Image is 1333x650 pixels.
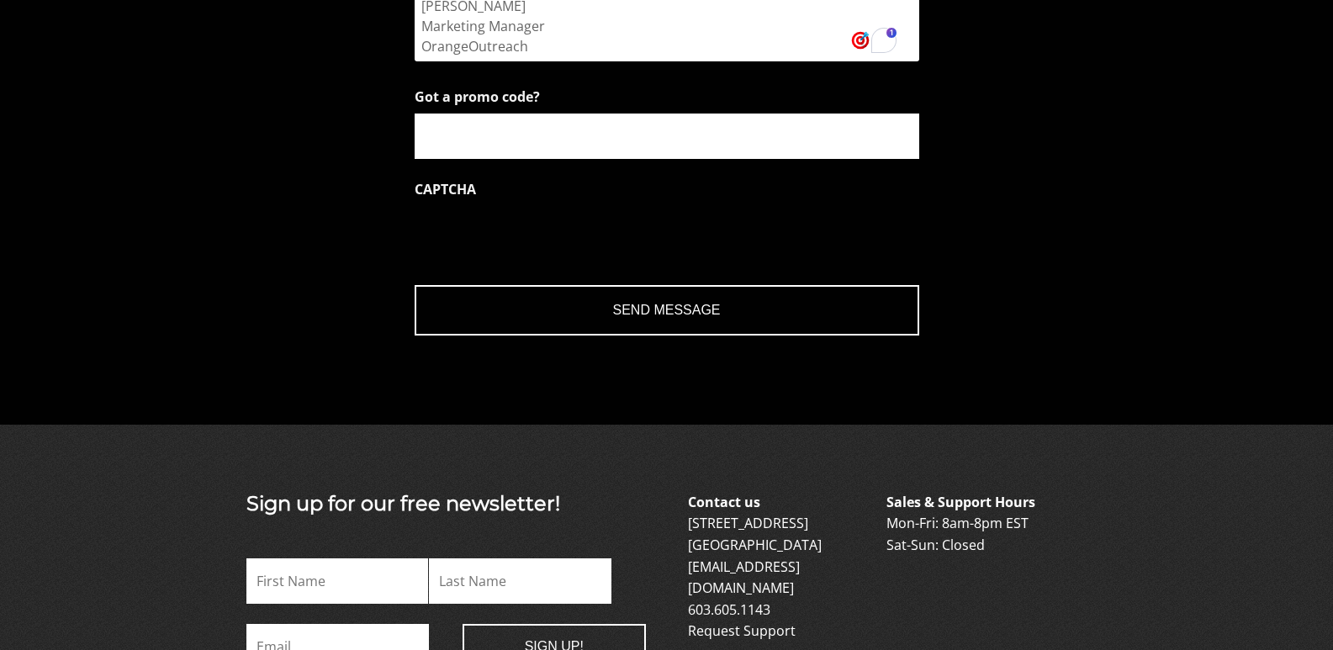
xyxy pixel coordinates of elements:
label: Got a promo code? [415,88,540,106]
h3: Sign up for our free newsletter! [246,492,646,516]
label: CAPTCHA [415,181,476,198]
a: Request Support [688,621,796,640]
p: Mon-Fri: 8am-8pm EST Sat-Sun: Closed [886,492,1082,557]
a: [EMAIL_ADDRESS][DOMAIN_NAME] [688,558,800,598]
a: 603.605.1143 [688,600,770,619]
b: Sales & Support Hours [886,493,1035,511]
b: Contact us [688,493,760,511]
input: First Name [246,558,429,604]
a: [STREET_ADDRESS][GEOGRAPHIC_DATA] [688,514,822,554]
input: Last Name [429,558,611,604]
iframe: reCAPTCHA [415,206,670,272]
input: Send Message [415,285,919,336]
iframe: Chat Widget [1030,455,1333,650]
